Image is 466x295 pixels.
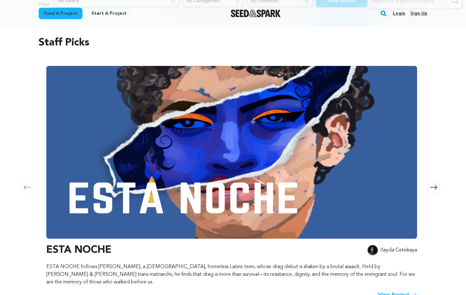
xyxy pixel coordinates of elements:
[231,10,281,17] a: Seed&Spark Homepage
[46,263,417,286] p: ESTA NOCHE follows [PERSON_NAME], a [DEMOGRAPHIC_DATA], homeless Latinx teen, whose drag debut is...
[231,10,281,17] img: Seed&Spark Logo Dark Mode
[39,8,82,19] a: Fund a project
[368,245,378,255] img: 2560246e7f205256.jpg
[393,8,405,19] a: Login
[46,66,417,239] img: ESTA NOCHE image
[410,8,427,19] a: Sign up
[380,246,417,254] p: Ilayda Cetinkaya
[39,35,427,51] h2: Staff Picks
[86,8,132,19] a: Start a project
[46,243,112,258] h3: ESTA NOCHE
